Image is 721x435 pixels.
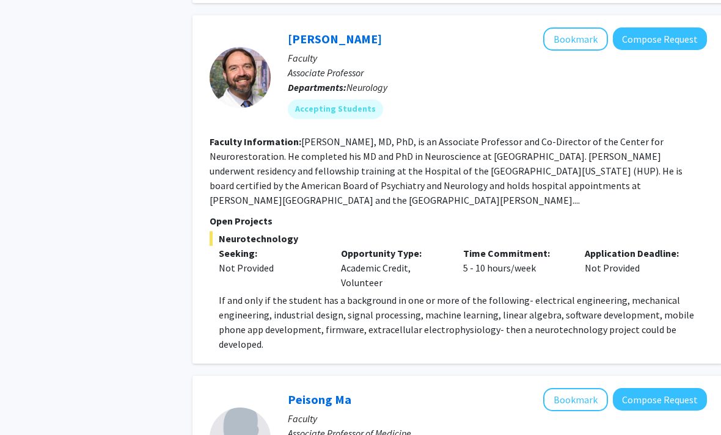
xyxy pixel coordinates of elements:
p: Faculty [288,412,707,426]
div: Not Provided [576,246,698,290]
span: Neurology [346,82,387,94]
button: Compose Request to Mijail Serruya [613,28,707,51]
button: Add Peisong Ma to Bookmarks [543,389,608,412]
p: Open Projects [210,214,707,229]
div: Not Provided [219,261,323,276]
a: Peisong Ma [288,392,351,408]
div: 5 - 10 hours/week [454,246,576,290]
b: Departments: [288,82,346,94]
button: Compose Request to Peisong Ma [613,389,707,411]
p: Faculty [288,51,707,66]
div: Academic Credit, Volunteer [332,246,454,290]
p: Application Deadline: [585,246,689,261]
p: Associate Professor [288,66,707,81]
p: Opportunity Type: [341,246,445,261]
button: Add Mijail Serruya to Bookmarks [543,28,608,51]
p: Time Commitment: [463,246,567,261]
mat-chip: Accepting Students [288,100,383,120]
fg-read-more: [PERSON_NAME], MD, PhD, is an Associate Professor and Co-Director of the Center for Neurorestorat... [210,136,683,207]
span: Neurotechnology [210,232,707,246]
a: [PERSON_NAME] [288,32,382,47]
b: Faculty Information: [210,136,301,148]
iframe: Chat [9,380,52,426]
p: Seeking: [219,246,323,261]
p: If and only if the student has a background in one or more of the following- electrical engineeri... [219,293,707,352]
